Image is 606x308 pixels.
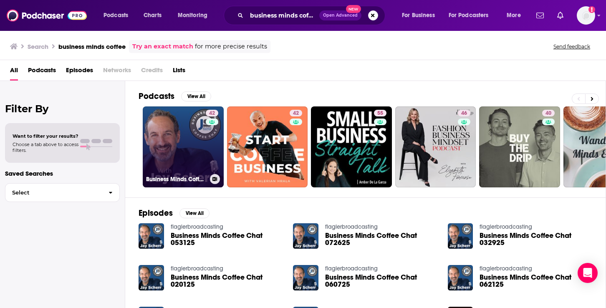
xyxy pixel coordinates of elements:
a: Business Minds Coffee Chat 032925 [480,232,592,246]
a: flaglerbroadcasting [480,223,532,230]
a: 46 [395,106,476,187]
span: Choose a tab above to access filters. [13,141,78,153]
span: 40 [545,109,551,118]
img: Business Minds Coffee Chat 032925 [448,223,473,249]
a: Episodes [66,63,93,81]
a: 42Business Minds Coffee Chat [143,106,224,187]
p: Saved Searches [5,169,120,177]
span: Monitoring [178,10,207,21]
a: Business Minds Coffee Chat 060725 [325,274,438,288]
a: Try an exact match [132,42,193,51]
img: Business Minds Coffee Chat 020125 [139,265,164,290]
button: open menu [172,9,218,22]
button: open menu [98,9,139,22]
div: Search podcasts, credits, & more... [232,6,393,25]
a: flaglerbroadcasting [325,265,378,272]
button: Open AdvancedNew [319,10,361,20]
h2: Podcasts [139,91,174,101]
h3: business minds coffee [58,43,126,50]
a: Business Minds Coffee Chat 053125 [171,232,283,246]
a: 55 [374,110,386,116]
span: For Podcasters [449,10,489,21]
span: 46 [461,109,467,118]
a: Show notifications dropdown [554,8,567,23]
h3: Search [28,43,48,50]
a: 40 [479,106,560,187]
a: flaglerbroadcasting [325,223,378,230]
img: Business Minds Coffee Chat 060725 [293,265,318,290]
a: Lists [173,63,185,81]
button: open menu [443,9,501,22]
a: 46 [458,110,470,116]
span: For Business [402,10,435,21]
a: 42 [206,110,218,116]
h2: Episodes [139,208,173,218]
a: flaglerbroadcasting [480,265,532,272]
img: Podchaser - Follow, Share and Rate Podcasts [7,8,87,23]
input: Search podcasts, credits, & more... [247,9,319,22]
span: Logged in as alignPR [577,6,595,25]
a: Business Minds Coffee Chat 062125 [480,274,592,288]
img: Business Minds Coffee Chat 053125 [139,223,164,249]
button: open menu [501,9,531,22]
button: Select [5,183,120,202]
span: More [507,10,521,21]
button: View All [181,91,211,101]
a: EpisodesView All [139,208,210,218]
span: Credits [141,63,163,81]
a: 55 [311,106,392,187]
a: 42 [227,106,308,187]
a: flaglerbroadcasting [171,265,223,272]
img: Business Minds Coffee Chat 072625 [293,223,318,249]
a: All [10,63,18,81]
div: Open Intercom Messenger [578,263,598,283]
span: for more precise results [195,42,267,51]
span: Podcasts [104,10,128,21]
a: 40 [542,110,555,116]
a: PodcastsView All [139,91,211,101]
span: 55 [377,109,383,118]
img: Business Minds Coffee Chat 062125 [448,265,473,290]
svg: Add a profile image [588,6,595,13]
span: Open Advanced [323,13,358,18]
span: Charts [144,10,162,21]
span: Want to filter your results? [13,133,78,139]
span: 42 [209,109,215,118]
a: 42 [290,110,302,116]
a: Podcasts [28,63,56,81]
img: User Profile [577,6,595,25]
span: 42 [293,109,299,118]
span: New [346,5,361,13]
span: Networks [103,63,131,81]
button: Send feedback [551,43,593,50]
button: Show profile menu [577,6,595,25]
span: Select [5,190,102,195]
a: flaglerbroadcasting [171,223,223,230]
button: View All [179,208,210,218]
a: Business Minds Coffee Chat 072625 [325,232,438,246]
a: Business Minds Coffee Chat 020125 [171,274,283,288]
a: Show notifications dropdown [533,8,547,23]
button: open menu [396,9,445,22]
a: Charts [138,9,167,22]
h2: Filter By [5,103,120,115]
h3: Business Minds Coffee Chat [146,176,207,183]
